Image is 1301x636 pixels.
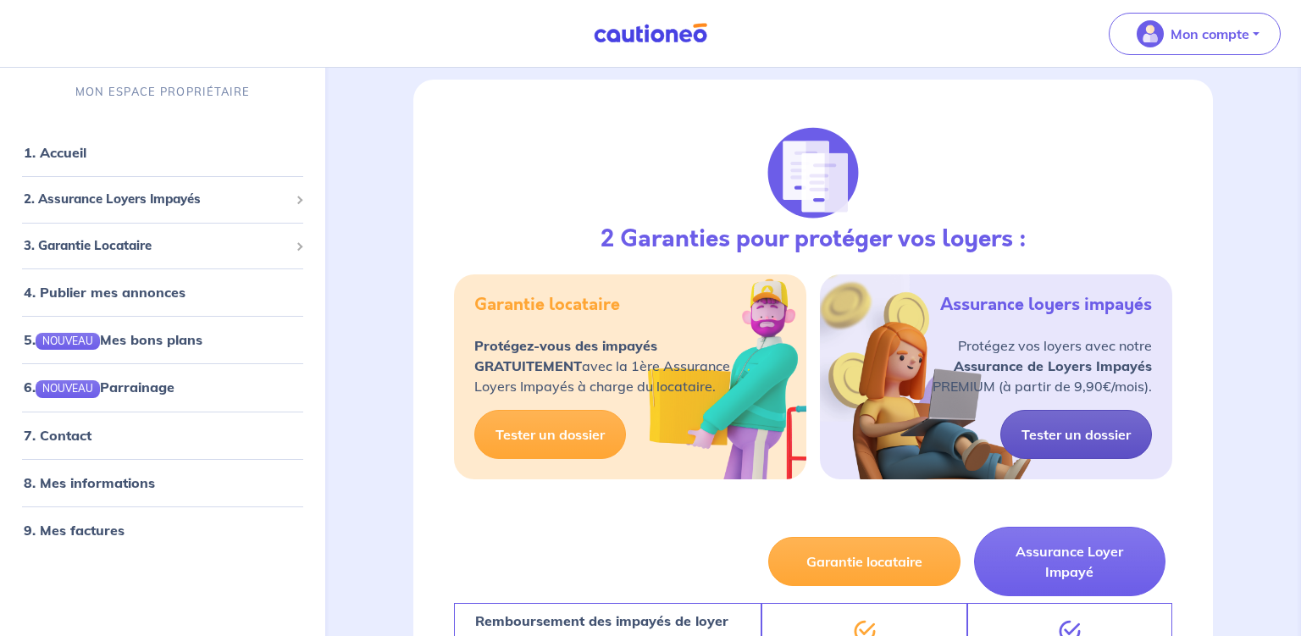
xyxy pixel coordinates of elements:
[24,190,289,209] span: 2. Assurance Loyers Impayés
[954,357,1152,374] strong: Assurance de Loyers Impayés
[474,295,620,315] h5: Garantie locataire
[940,295,1152,315] h5: Assurance loyers impayés
[24,474,155,491] a: 8. Mes informations
[24,284,185,301] a: 4. Publier mes annonces
[7,275,318,309] div: 4. Publier mes annonces
[7,135,318,169] div: 1. Accueil
[1109,13,1281,55] button: illu_account_valid_menu.svgMon compte
[24,522,125,539] a: 9. Mes factures
[24,427,91,444] a: 7. Contact
[7,513,318,547] div: 9. Mes factures
[1137,20,1164,47] img: illu_account_valid_menu.svg
[974,527,1165,596] button: Assurance Loyer Impayé
[1171,24,1249,44] p: Mon compte
[601,225,1027,254] h3: 2 Garanties pour protéger vos loyers :
[7,323,318,357] div: 5.NOUVEAUMes bons plans
[7,370,318,404] div: 6.NOUVEAUParrainage
[7,230,318,263] div: 3. Garantie Locataire
[767,127,859,218] img: justif-loupe
[75,84,250,100] p: MON ESPACE PROPRIÉTAIRE
[768,537,960,586] button: Garantie locataire
[7,183,318,216] div: 2. Assurance Loyers Impayés
[475,612,728,629] strong: Remboursement des impayés de loyer
[1000,410,1152,459] a: Tester un dossier
[587,23,714,44] img: Cautioneo
[24,236,289,256] span: 3. Garantie Locataire
[24,331,202,348] a: 5.NOUVEAUMes bons plans
[474,410,626,459] a: Tester un dossier
[474,337,657,374] strong: Protégez-vous des impayés GRATUITEMENT
[474,335,730,396] p: avec la 1ère Assurance Loyers Impayés à charge du locataire.
[933,335,1152,396] p: Protégez vos loyers avec notre PREMIUM (à partir de 9,90€/mois).
[24,379,174,395] a: 6.NOUVEAUParrainage
[7,466,318,500] div: 8. Mes informations
[7,418,318,452] div: 7. Contact
[24,144,86,161] a: 1. Accueil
